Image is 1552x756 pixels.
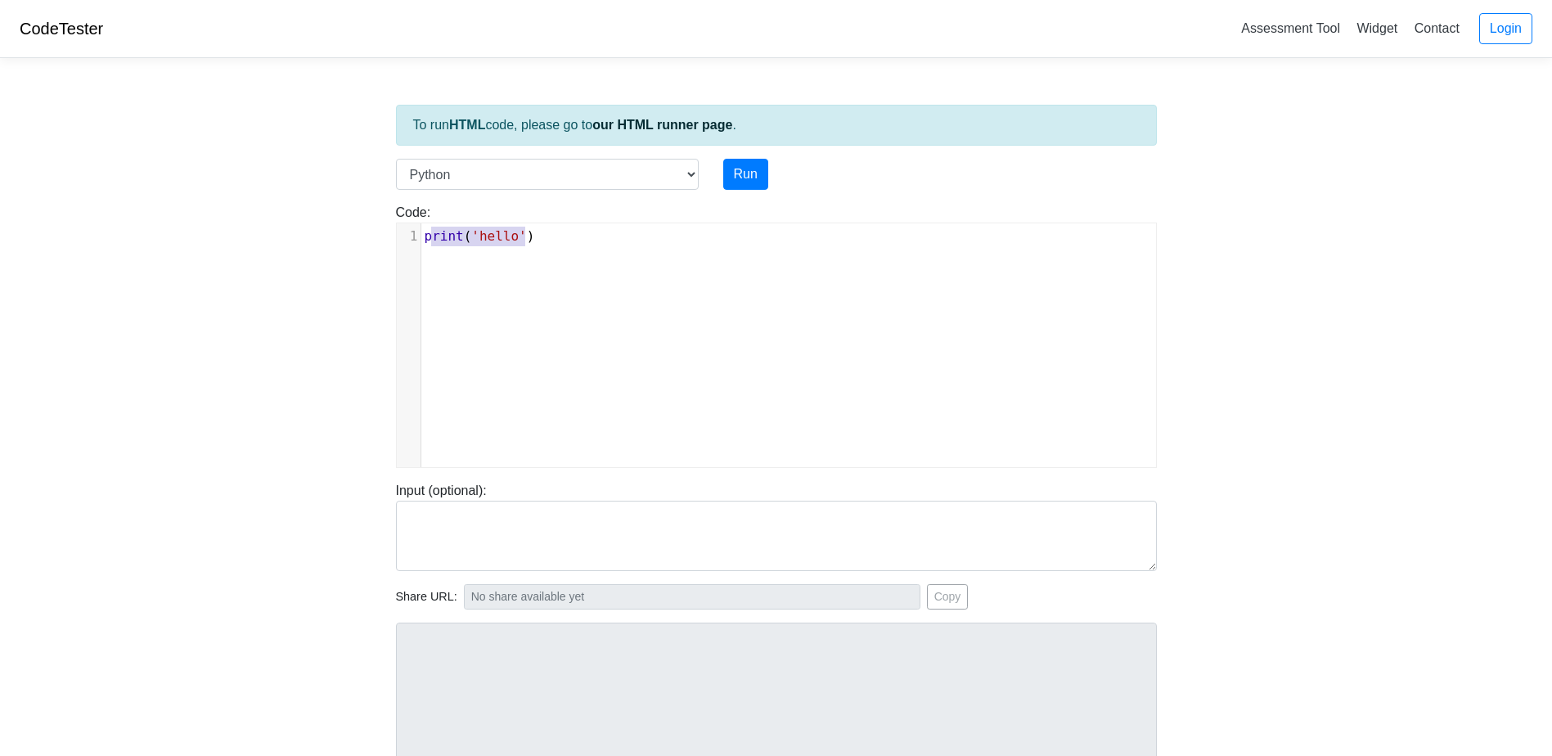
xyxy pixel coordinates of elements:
button: Run [723,159,768,190]
a: Login [1479,13,1532,44]
span: ( ) [425,228,535,244]
a: Widget [1350,15,1404,42]
button: Copy [927,584,969,610]
a: Contact [1408,15,1466,42]
a: Assessment Tool [1235,15,1347,42]
a: CodeTester [20,20,103,38]
span: Share URL: [396,588,457,606]
strong: HTML [449,118,485,132]
div: 1 [397,227,421,246]
div: To run code, please go to . [396,105,1157,146]
div: Input (optional): [384,481,1169,571]
a: our HTML runner page [592,118,732,132]
span: 'hello' [471,228,526,244]
input: No share available yet [464,584,920,610]
span: print [425,228,464,244]
div: Code: [384,203,1169,468]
